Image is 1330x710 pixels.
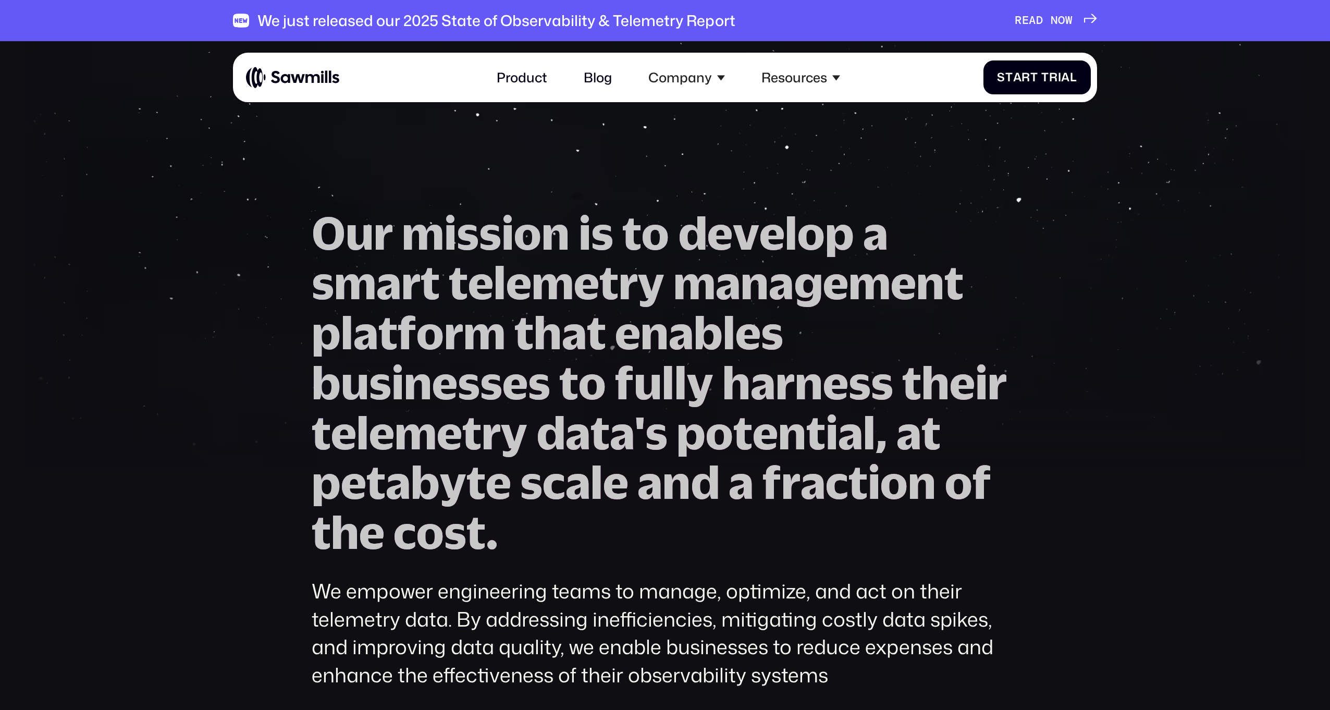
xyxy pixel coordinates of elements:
[794,258,823,308] span: g
[823,258,848,308] span: e
[863,208,888,258] span: a
[921,408,941,458] span: t
[896,408,921,458] span: a
[341,457,366,507] span: e
[1022,14,1029,28] span: E
[1049,70,1058,84] span: r
[421,258,440,308] span: t
[466,457,486,507] span: t
[972,457,991,507] span: f
[876,408,888,458] span: ,
[642,208,669,258] span: o
[479,208,501,258] span: s
[528,358,550,408] span: s
[599,258,619,308] span: t
[353,308,378,358] span: a
[457,208,479,258] span: s
[637,457,662,507] span: a
[983,60,1090,94] a: StartTrial
[444,308,463,358] span: r
[376,258,401,308] span: a
[359,507,385,557] span: e
[487,59,557,95] a: Product
[723,308,735,358] span: l
[761,69,827,85] div: Resources
[312,457,341,507] span: p
[590,408,610,458] span: t
[463,308,506,358] span: m
[378,308,398,358] span: t
[1036,14,1043,28] span: D
[1005,70,1013,84] span: t
[257,11,735,29] div: We just released our 2025 State of Observability & Telemetry Report
[902,358,921,408] span: t
[374,208,393,258] span: r
[691,457,720,507] span: d
[437,408,462,458] span: e
[716,258,741,308] span: a
[312,308,341,358] span: p
[520,457,543,507] span: s
[908,457,936,507] span: n
[1058,70,1062,84] span: i
[494,258,506,308] span: l
[778,408,806,458] span: n
[341,358,369,408] span: u
[312,507,331,557] span: t
[848,258,891,308] span: m
[393,507,416,557] span: c
[648,69,712,85] div: Company
[366,457,386,507] span: t
[1070,70,1077,84] span: l
[391,358,404,408] span: i
[334,258,376,308] span: m
[1015,14,1098,28] a: READNOW
[458,358,480,408] span: s
[386,457,411,507] span: a
[848,457,868,507] span: t
[753,408,778,458] span: e
[1015,14,1022,28] span: R
[781,457,801,507] span: r
[1061,70,1070,84] span: a
[891,258,916,308] span: e
[578,358,606,408] span: o
[733,208,759,258] span: v
[486,507,498,557] span: .
[449,258,468,308] span: t
[1051,14,1058,28] span: N
[1041,70,1049,84] span: T
[641,308,669,358] span: n
[687,358,713,408] span: y
[638,258,664,308] span: y
[880,457,908,507] span: o
[356,408,369,458] span: l
[706,408,733,458] span: o
[916,258,944,308] span: n
[1065,14,1073,28] span: W
[722,358,750,408] span: h
[440,457,466,507] span: y
[312,577,1018,689] div: We empower engineering teams to manage, optimize, and act on their telemetry data. By addressing ...
[769,258,794,308] span: a
[785,208,797,258] span: l
[369,358,391,408] span: s
[735,308,761,358] span: e
[634,358,662,408] span: u
[838,408,863,458] span: a
[662,457,691,507] span: n
[411,457,440,507] span: b
[921,358,950,408] span: h
[444,507,466,557] span: s
[331,408,356,458] span: e
[669,308,694,358] span: a
[432,358,458,408] span: e
[501,408,527,458] span: y
[341,308,353,358] span: l
[444,208,457,258] span: i
[863,408,876,458] span: l
[1058,14,1065,28] span: O
[603,457,629,507] span: e
[997,70,1005,84] span: S
[480,358,502,408] span: s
